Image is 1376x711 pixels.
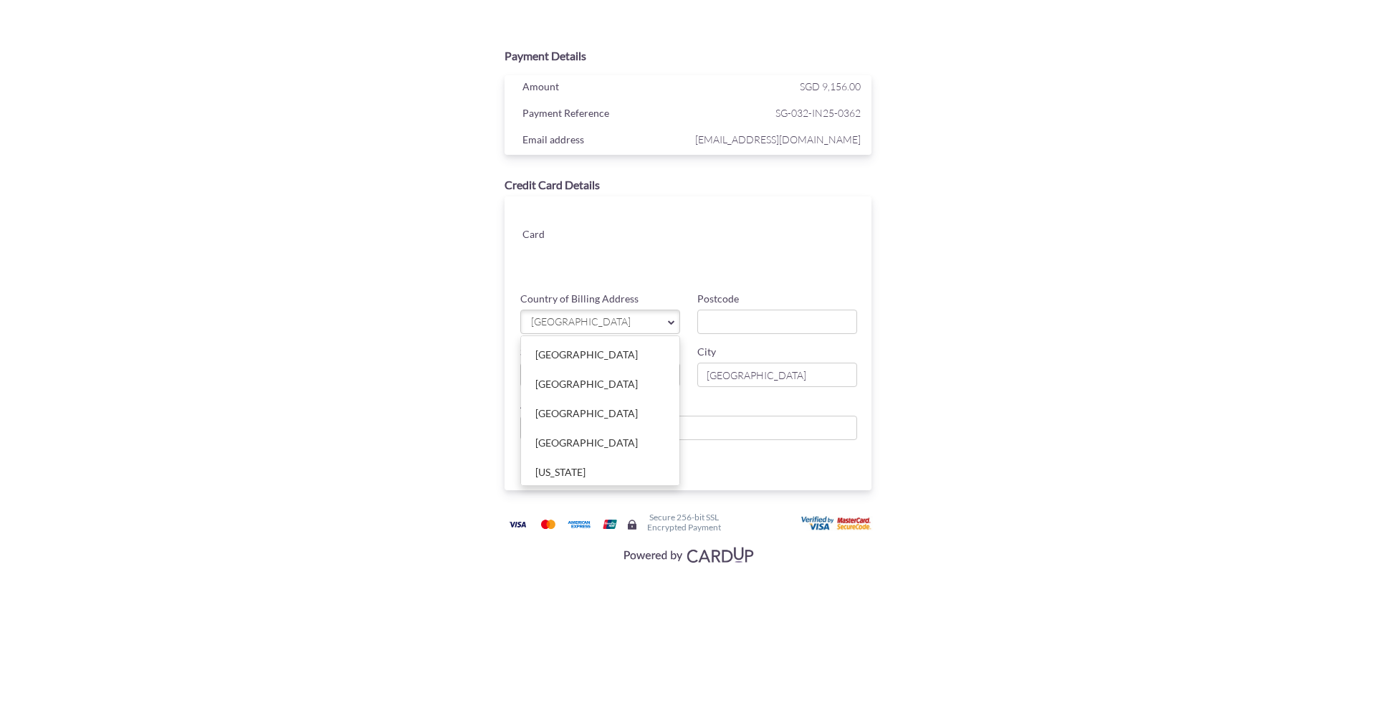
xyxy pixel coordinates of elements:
span: [GEOGRAPHIC_DATA] [530,315,656,330]
a: [GEOGRAPHIC_DATA] [521,370,679,399]
img: Mastercard [534,515,563,533]
h6: Secure 256-bit SSL Encrypted Payment [647,512,721,531]
img: Secure lock [626,519,638,530]
span: SG-032-IN25-0362 [692,104,861,122]
div: Amount [512,77,692,99]
img: Visa, Mastercard [616,541,760,568]
a: [GEOGRAPHIC_DATA] [521,399,679,428]
iframe: Secure card security code input frame [736,242,858,268]
img: Visa [503,515,532,533]
iframe: Secure card number input frame [613,211,859,237]
a: [GEOGRAPHIC_DATA] [521,429,679,457]
div: Payment Details [505,48,871,65]
div: Card [512,225,601,247]
label: City [697,345,716,359]
a: [GEOGRAPHIC_DATA] [520,310,680,334]
label: Postcode [697,292,739,306]
img: American Express [565,515,593,533]
div: Credit Card Details [505,177,871,194]
span: [EMAIL_ADDRESS][DOMAIN_NAME] [692,130,861,148]
div: Payment Reference [512,104,692,125]
span: SGD 9,156.00 [800,80,861,92]
a: [GEOGRAPHIC_DATA] [521,340,679,369]
div: Email address [512,130,692,152]
label: Country of Billing Address [520,292,639,306]
img: User card [801,516,873,532]
img: Union Pay [596,515,624,533]
iframe: Secure card expiration date input frame [613,242,735,268]
a: [US_STATE] [521,458,679,487]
